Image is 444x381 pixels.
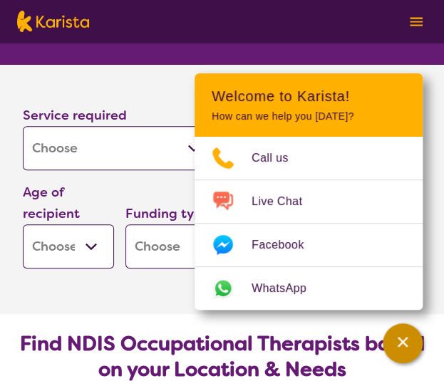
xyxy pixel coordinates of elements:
[252,278,324,299] span: WhatsApp
[410,17,423,26] img: menu
[23,184,80,222] label: Age of recipient
[212,88,406,105] h2: Welcome to Karista!
[383,323,423,363] button: Channel Menu
[195,267,423,310] a: Web link opens in a new tab.
[125,205,210,222] label: Funding type
[17,11,89,32] img: Karista logo
[252,147,306,169] span: Call us
[252,234,321,256] span: Facebook
[195,137,423,310] ul: Choose channel
[195,73,423,310] div: Channel Menu
[23,107,127,124] label: Service required
[212,110,406,122] p: How can we help you [DATE]?
[252,191,319,212] span: Live Chat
